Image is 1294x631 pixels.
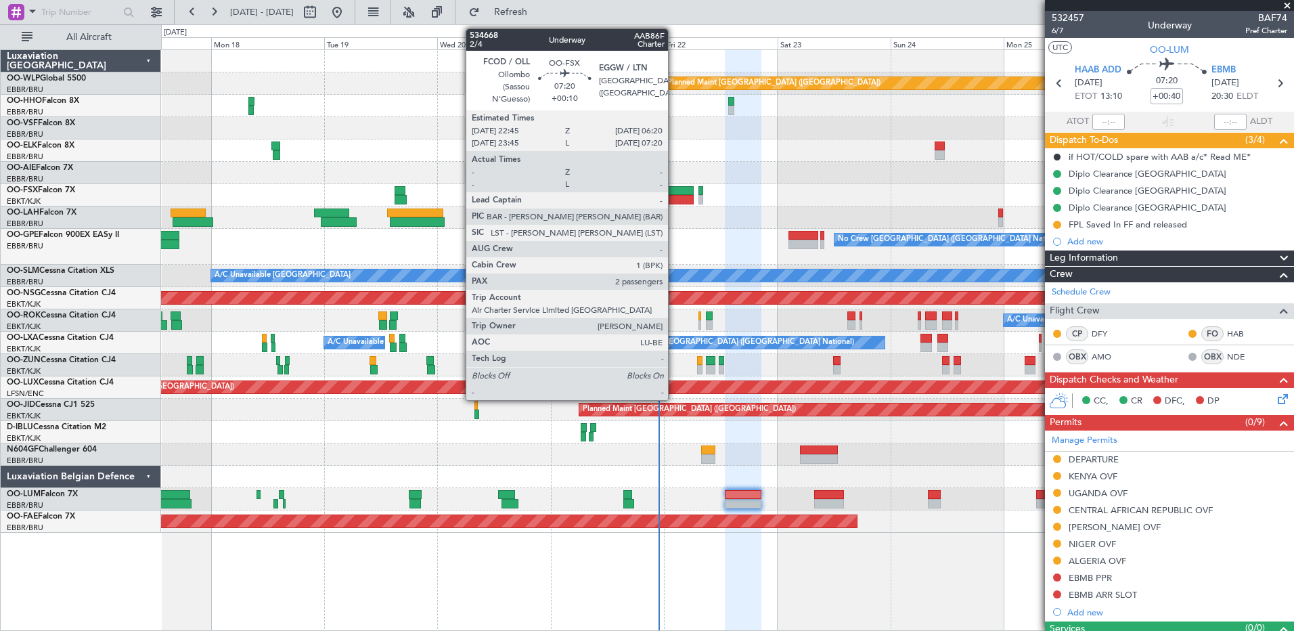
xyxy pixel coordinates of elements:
div: Fri 22 [664,37,777,49]
span: BAF74 [1245,11,1287,25]
div: ALGERIA OVF [1069,555,1126,567]
span: OO-ZUN [7,356,41,364]
a: DFY [1092,328,1122,340]
span: OO-VSF [7,119,38,127]
a: Schedule Crew [1052,286,1111,299]
span: OO-AIE [7,164,36,172]
div: Diplo Clearance [GEOGRAPHIC_DATA] [1069,202,1226,213]
div: Mon 25 [1004,37,1117,49]
a: EBKT/KJK [7,433,41,443]
a: EBKT/KJK [7,322,41,332]
a: OO-ZUNCessna Citation CJ4 [7,356,116,364]
span: 13:10 [1100,90,1122,104]
span: 532457 [1052,11,1084,25]
div: Diplo Clearance [GEOGRAPHIC_DATA] [1069,185,1226,196]
a: AMO [1092,351,1122,363]
a: N604GFChallenger 604 [7,445,97,454]
div: DEPARTURE [1069,454,1119,465]
a: OO-GPEFalcon 900EX EASy II [7,231,119,239]
a: EBBR/BRU [7,219,43,229]
span: OO-FAE [7,513,38,521]
span: OO-WLP [7,74,40,83]
div: CENTRAL AFRICAN REPUBLIC OVF [1069,504,1213,516]
a: OO-LUMFalcon 7X [7,490,78,498]
span: Refresh [483,7,539,17]
div: A/C Unavailable [GEOGRAPHIC_DATA] ([GEOGRAPHIC_DATA] National) [602,332,854,353]
div: CP [1066,326,1088,341]
a: EBKT/KJK [7,344,41,354]
span: Flight Crew [1050,303,1100,319]
div: Sun 24 [891,37,1004,49]
span: OO-SLM [7,267,39,275]
span: 6/7 [1052,25,1084,37]
span: OO-NSG [7,289,41,297]
a: EBBR/BRU [7,523,43,533]
span: OO-HHO [7,97,42,105]
a: EBBR/BRU [7,456,43,466]
div: Add new [1067,236,1287,247]
a: EBBR/BRU [7,174,43,184]
span: Permits [1050,415,1081,431]
div: A/C Unavailable [1007,310,1063,330]
a: OO-LAHFalcon 7X [7,209,76,217]
a: OO-LUXCessna Citation CJ4 [7,378,114,387]
a: OO-JIDCessna CJ1 525 [7,401,95,409]
span: Pref Charter [1245,25,1287,37]
div: No Crew [GEOGRAPHIC_DATA] ([GEOGRAPHIC_DATA] National) [838,230,1065,250]
span: [DATE] [1211,77,1239,90]
span: OO-LAH [7,209,39,217]
span: OO-ROK [7,311,41,320]
a: EBKT/KJK [7,366,41,376]
span: Dispatch Checks and Weather [1050,372,1178,388]
div: Tue 19 [324,37,437,49]
div: Sat 23 [778,37,891,49]
span: ATOT [1067,115,1089,129]
a: OO-FAEFalcon 7X [7,513,75,521]
span: [DATE] [1075,77,1102,90]
button: Refresh [462,1,543,23]
a: EBKT/KJK [7,196,41,206]
span: EBMB [1211,64,1236,77]
span: 20:30 [1211,90,1233,104]
span: (0/9) [1245,415,1265,429]
a: OO-VSFFalcon 8X [7,119,75,127]
span: All Aircraft [35,32,143,42]
a: OO-AIEFalcon 7X [7,164,73,172]
a: OO-HHOFalcon 8X [7,97,79,105]
a: EBBR/BRU [7,241,43,251]
span: HAAB ADD [1075,64,1121,77]
a: OO-WLPGlobal 5500 [7,74,86,83]
div: UGANDA OVF [1069,487,1128,499]
div: Planned Maint [GEOGRAPHIC_DATA] ([GEOGRAPHIC_DATA]) [583,399,796,420]
div: KENYA OVF [1069,471,1117,482]
span: 07:20 [1156,74,1178,88]
div: Planned Maint [GEOGRAPHIC_DATA] ([GEOGRAPHIC_DATA]) [667,73,880,93]
div: EBMB PPR [1069,572,1112,584]
span: D-IBLU [7,423,33,431]
span: [DATE] - [DATE] [230,6,294,18]
a: EBBR/BRU [7,129,43,139]
button: UTC [1048,41,1072,53]
span: DFC, [1165,395,1185,408]
a: Manage Permits [1052,434,1117,448]
div: Underway [1148,18,1192,32]
span: ETOT [1075,90,1097,104]
span: OO-LXA [7,334,39,342]
a: EBBR/BRU [7,500,43,510]
div: Wed 20 [437,37,550,49]
div: Diplo Clearance [GEOGRAPHIC_DATA] [1069,168,1226,179]
div: [PERSON_NAME] OVF [1069,521,1161,533]
a: OO-ROKCessna Citation CJ4 [7,311,116,320]
a: EBBR/BRU [7,85,43,95]
span: CR [1131,395,1142,408]
div: OBX [1201,349,1224,364]
input: --:-- [1092,114,1125,130]
a: EBKT/KJK [7,411,41,421]
div: Add new [1067,607,1287,618]
span: OO-GPE [7,231,39,239]
div: FPL Saved In FF and released [1069,219,1187,230]
div: FO [1201,326,1224,341]
div: Thu 21 [551,37,664,49]
a: LFSN/ENC [7,389,44,399]
span: ELDT [1236,90,1258,104]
